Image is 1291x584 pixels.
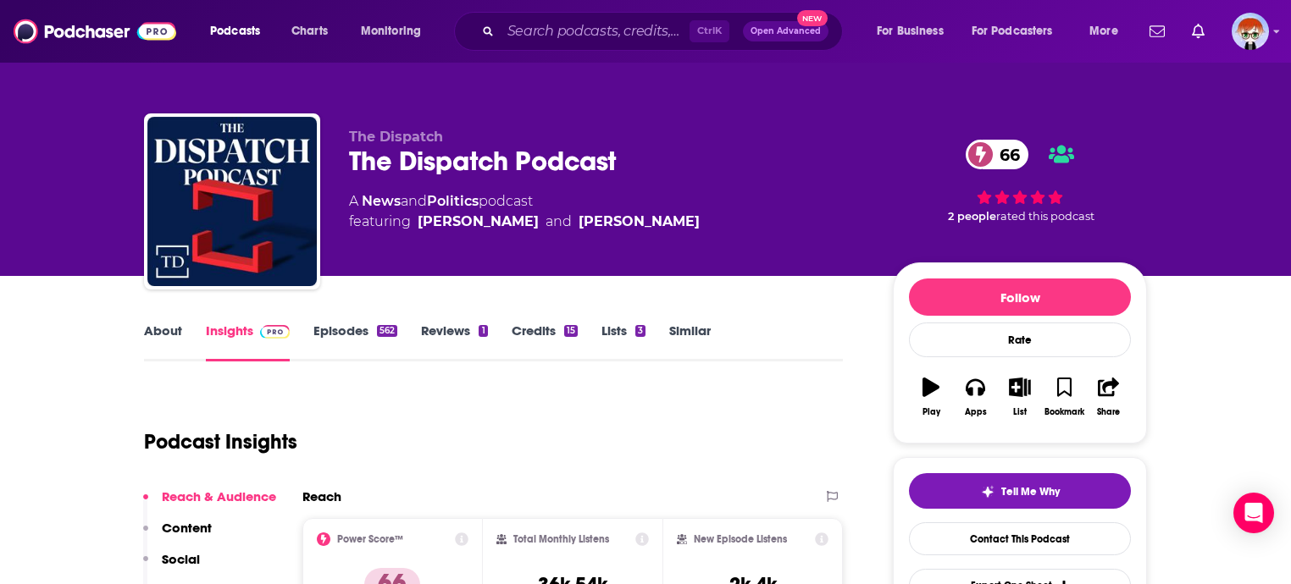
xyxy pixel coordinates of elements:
a: Show notifications dropdown [1185,17,1211,46]
button: Apps [953,366,997,427]
button: Reach & Audience [143,488,276,520]
div: Search podcasts, credits, & more... [470,12,859,51]
p: Content [162,520,212,536]
a: InsightsPodchaser Pro [206,322,290,361]
div: 562 [377,325,397,337]
h2: Power Score™ [337,533,403,545]
span: and [401,193,427,209]
span: New [797,10,828,26]
span: rated this podcast [996,210,1094,223]
button: open menu [198,18,282,45]
img: Podchaser Pro [260,325,290,339]
span: Open Advanced [751,27,821,36]
a: Charts [280,18,338,45]
div: 3 [635,325,645,337]
div: 15 [564,325,578,337]
span: 66 [983,140,1028,169]
button: Show profile menu [1232,13,1269,50]
button: Content [143,520,212,551]
span: Monitoring [361,19,421,43]
button: Play [909,366,953,427]
div: Play [923,407,940,417]
a: Contact This Podcast [909,522,1131,555]
a: Politics [427,193,479,209]
div: 66 2 peoplerated this podcast [893,129,1147,234]
img: User Profile [1232,13,1269,50]
h2: Reach [302,488,341,504]
p: Social [162,551,200,567]
span: For Podcasters [972,19,1053,43]
span: and [546,212,572,232]
h2: New Episode Listens [694,533,787,545]
input: Search podcasts, credits, & more... [501,18,690,45]
a: News [362,193,401,209]
button: Open AdvancedNew [743,21,828,41]
div: List [1013,407,1027,417]
h1: Podcast Insights [144,429,297,455]
button: open menu [349,18,443,45]
a: Credits15 [512,322,578,361]
div: Rate [909,322,1131,357]
p: Reach & Audience [162,488,276,504]
div: Open Intercom Messenger [1233,493,1274,533]
button: Follow [909,278,1131,316]
button: tell me why sparkleTell Me Why [909,473,1131,509]
span: Logged in as diana.griffin [1232,13,1269,50]
span: More [1089,19,1118,43]
span: For Business [877,19,944,43]
span: Podcasts [210,19,260,43]
img: The Dispatch Podcast [147,117,317,286]
img: tell me why sparkle [981,485,995,499]
div: Share [1097,407,1120,417]
div: [PERSON_NAME] [579,212,700,232]
a: Episodes562 [313,322,397,361]
button: Share [1087,366,1131,427]
a: About [144,322,182,361]
a: Sarah Isgur [418,212,539,232]
a: Reviews1 [421,322,487,361]
span: featuring [349,212,700,232]
a: 66 [966,140,1028,169]
span: 2 people [948,210,996,223]
span: Tell Me Why [1001,485,1060,499]
button: Bookmark [1042,366,1086,427]
button: open menu [865,18,965,45]
span: The Dispatch [349,129,443,145]
a: Similar [669,322,711,361]
div: Bookmark [1044,407,1084,417]
button: List [998,366,1042,427]
span: Charts [291,19,328,43]
button: open menu [961,18,1078,45]
img: Podchaser - Follow, Share and Rate Podcasts [14,15,176,47]
div: A podcast [349,191,700,232]
div: 1 [479,325,487,337]
button: Social [143,551,200,582]
h2: Total Monthly Listens [513,533,609,545]
span: Ctrl K [690,20,729,42]
button: open menu [1078,18,1139,45]
a: Lists3 [601,322,645,361]
a: Show notifications dropdown [1143,17,1172,46]
div: Apps [965,407,987,417]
